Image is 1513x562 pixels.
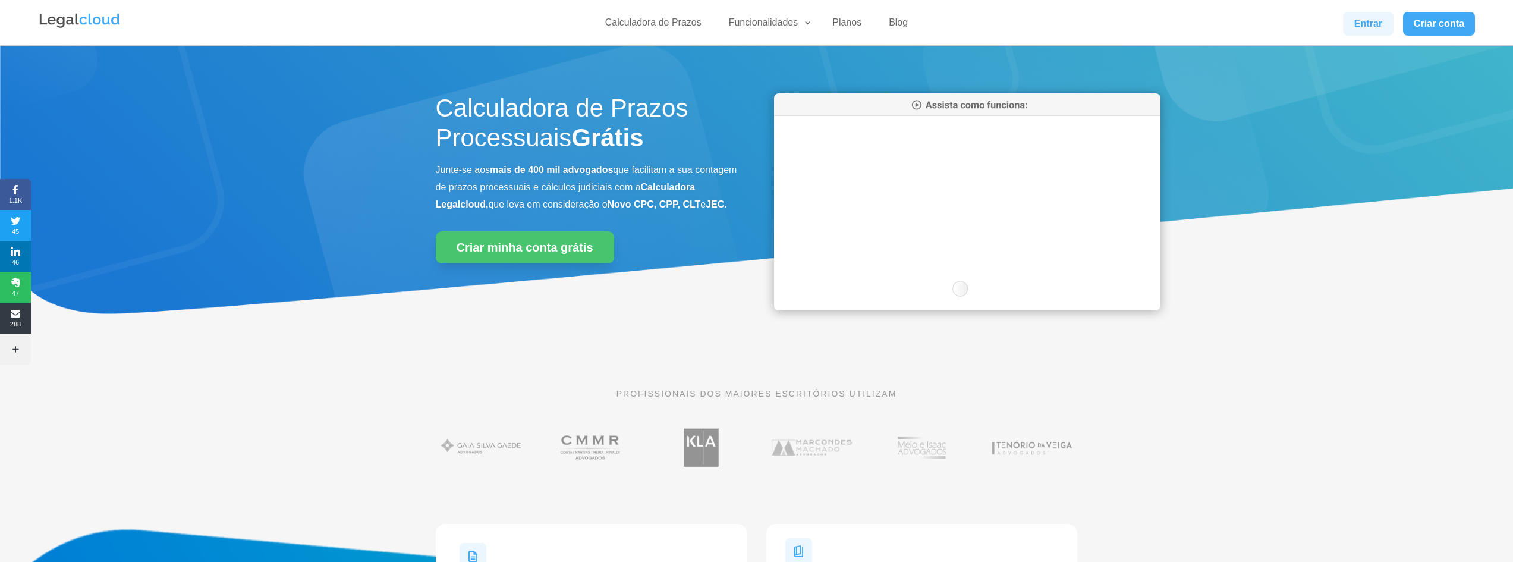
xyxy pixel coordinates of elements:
a: Funcionalidades [722,17,813,34]
a: Blog [882,17,915,34]
img: Calculadora de Prazos Processuais da Legalcloud [774,93,1160,310]
b: Novo CPC, CPP, CLT [608,199,701,209]
b: Calculadora Legalcloud, [436,182,696,209]
img: Tenório da Veiga Advogados [986,422,1077,473]
a: Logo da Legalcloud [38,21,121,32]
b: JEC. [706,199,727,209]
a: Criar minha conta grátis [436,231,614,263]
a: Calculadora de Prazos [598,17,709,34]
p: PROFISSIONAIS DOS MAIORES ESCRITÓRIOS UTILIZAM [436,387,1078,400]
img: Gaia Silva Gaede Advogados Associados [436,422,527,473]
img: Profissionais do escritório Melo e Isaac Advogados utilizam a Legalcloud [876,422,967,473]
p: Junte-se aos que facilitam a sua contagem de prazos processuais e cálculos judiciais com a que le... [436,162,739,213]
b: mais de 400 mil advogados [490,165,613,175]
img: Marcondes Machado Advogados utilizam a Legalcloud [766,422,857,473]
a: Criar conta [1403,12,1476,36]
img: Legalcloud Logo [38,12,121,30]
strong: Grátis [571,124,643,152]
img: Costa Martins Meira Rinaldi Advogados [546,422,637,473]
h1: Calculadora de Prazos Processuais [436,93,739,159]
a: Calculadora de Prazos Processuais da Legalcloud [774,302,1160,312]
a: Entrar [1343,12,1393,36]
img: Koury Lopes Advogados [656,422,747,473]
a: Planos [825,17,869,34]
